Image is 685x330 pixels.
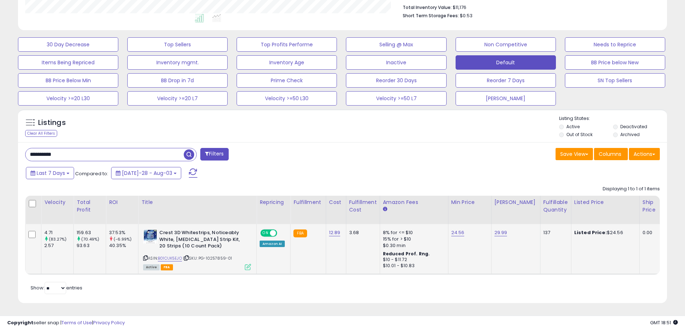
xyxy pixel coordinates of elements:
[44,229,73,236] div: 4.71
[44,199,70,206] div: Velocity
[574,229,607,236] b: Listed Price:
[650,319,678,326] span: 2025-08-11 18:51 GMT
[460,12,472,19] span: $0.53
[276,230,288,236] span: OFF
[81,236,99,242] small: (70.49%)
[18,55,118,70] button: Items Being Repriced
[127,73,228,88] button: BB Drop in 7d
[25,130,57,137] div: Clear All Filters
[183,255,232,261] span: | SKU: PG-10257859-01
[383,242,443,249] div: $0.30 min
[565,55,665,70] button: BB Price below New
[111,167,181,179] button: [DATE]-28 - Aug-03
[75,170,108,177] span: Compared to:
[346,91,446,106] button: Velocity >=50 L7
[237,91,337,106] button: Velocity >=50 L30
[574,229,634,236] div: $24.56
[161,264,173,270] span: FBA
[261,230,270,236] span: ON
[349,199,377,214] div: Fulfillment Cost
[494,199,537,206] div: [PERSON_NAME]
[603,186,660,192] div: Displaying 1 to 1 of 1 items
[109,229,138,236] div: 37.53%
[7,319,33,326] strong: Copyright
[383,199,445,206] div: Amazon Fees
[643,199,657,214] div: Ship Price
[127,55,228,70] button: Inventory mgmt.
[237,37,337,52] button: Top Profits Performe
[556,148,593,160] button: Save View
[143,264,160,270] span: All listings currently available for purchase on Amazon
[494,229,507,236] a: 29.99
[26,167,74,179] button: Last 7 Days
[403,4,452,10] b: Total Inventory Value:
[114,236,132,242] small: (-6.99%)
[383,257,443,263] div: $10 - $11.72
[37,169,65,177] span: Last 7 Days
[346,55,446,70] button: Inactive
[158,255,182,261] a: B01CUK5EJO
[293,199,323,206] div: Fulfillment
[77,229,106,236] div: 159.63
[383,251,430,257] b: Reduced Prof. Rng.
[451,199,488,206] div: Min Price
[620,124,647,130] label: Deactivated
[109,242,138,249] div: 40.35%
[77,199,103,214] div: Total Profit
[293,229,307,237] small: FBA
[403,13,459,19] b: Short Term Storage Fees:
[122,169,172,177] span: [DATE]-28 - Aug-03
[383,206,387,213] small: Amazon Fees.
[451,229,465,236] a: 24.56
[7,320,125,326] div: seller snap | |
[456,55,556,70] button: Default
[18,37,118,52] button: 30 Day Decrease
[599,150,621,158] span: Columns
[237,73,337,88] button: Prime Check
[61,319,92,326] a: Terms of Use
[456,91,556,106] button: [PERSON_NAME]
[237,55,337,70] button: Inventory Age
[565,73,665,88] button: SN Top Sellers
[49,236,67,242] small: (83.27%)
[456,37,556,52] button: Non Competitive
[143,229,251,269] div: ASIN:
[383,236,443,242] div: 15% for > $10
[383,229,443,236] div: 8% for <= $10
[329,229,341,236] a: 12.89
[346,37,446,52] button: Selling @ Max
[643,229,654,236] div: 0.00
[18,91,118,106] button: Velocity >=20 L30
[620,131,640,138] label: Archived
[38,118,66,128] h5: Listings
[77,242,106,249] div: 93.63
[143,229,157,244] img: 51jtHx1WHoL._SL40_.jpg
[109,199,135,206] div: ROI
[346,73,446,88] button: Reorder 30 Days
[127,37,228,52] button: Top Sellers
[141,199,254,206] div: Title
[329,199,343,206] div: Cost
[565,37,665,52] button: Needs to Reprice
[18,73,118,88] button: BB Price Below Min
[629,148,660,160] button: Actions
[566,124,580,130] label: Active
[349,229,374,236] div: 3.68
[594,148,628,160] button: Columns
[31,284,82,291] span: Show: entries
[200,148,228,161] button: Filters
[403,3,654,11] li: $11,176
[260,241,285,247] div: Amazon AI
[559,115,667,122] p: Listing States:
[456,73,556,88] button: Reorder 7 Days
[543,199,568,214] div: Fulfillable Quantity
[566,131,593,138] label: Out of Stock
[127,91,228,106] button: Velocity >=20 L7
[44,242,73,249] div: 2.57
[574,199,636,206] div: Listed Price
[260,199,287,206] div: Repricing
[93,319,125,326] a: Privacy Policy
[383,263,443,269] div: $10.01 - $10.83
[543,229,566,236] div: 137
[159,229,247,251] b: Crest 3D Whitestrips, Noticeably White, [MEDICAL_DATA] Strip Kit, 20 Strips (10 Count Pack)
